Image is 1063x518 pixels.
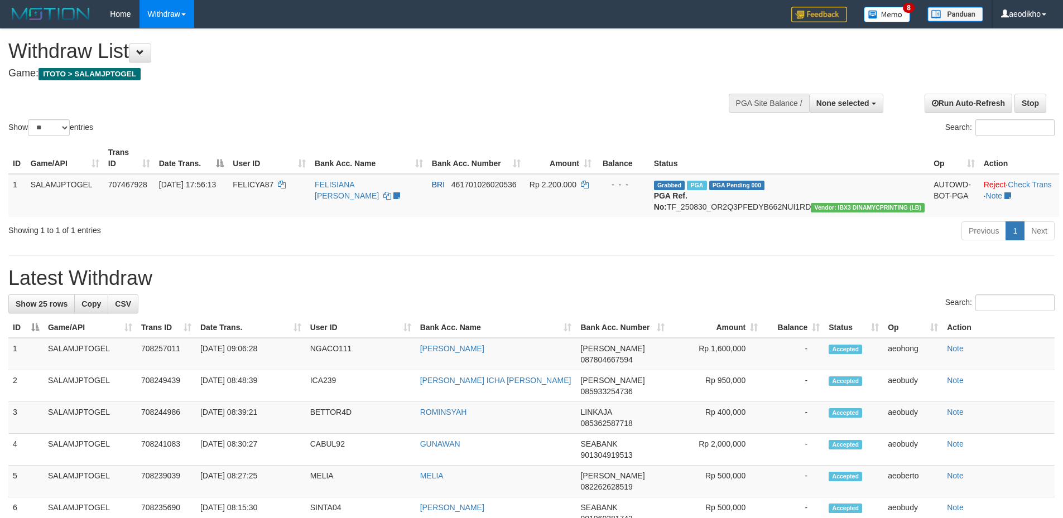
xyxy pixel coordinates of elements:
[669,434,762,466] td: Rp 2,000,000
[28,119,70,136] select: Showentries
[927,7,983,22] img: panduan.png
[929,174,979,217] td: AUTOWD-BOT-PGA
[961,221,1006,240] a: Previous
[975,294,1055,311] input: Search:
[650,142,930,174] th: Status
[8,317,44,338] th: ID: activate to sort column descending
[829,440,862,449] span: Accepted
[947,503,964,512] a: Note
[196,402,306,434] td: [DATE] 08:39:21
[883,466,942,497] td: aeoberto
[947,344,964,353] a: Note
[942,317,1055,338] th: Action
[8,119,93,136] label: Show entries
[883,370,942,402] td: aeobudy
[762,370,824,402] td: -
[650,174,930,217] td: TF_250830_OR2Q3PFEDYB662NUI1RD
[196,466,306,497] td: [DATE] 08:27:25
[196,338,306,370] td: [DATE] 09:06:28
[44,370,137,402] td: SALAMJPTOGEL
[306,434,416,466] td: CABUL92
[883,402,942,434] td: aeobudy
[654,181,685,190] span: Grabbed
[580,451,632,459] span: Copy 901304919513 to clipboard
[310,142,427,174] th: Bank Acc. Name: activate to sort column ascending
[8,402,44,434] td: 3
[108,180,147,189] span: 707467928
[420,439,460,448] a: GUNAWAN
[8,434,44,466] td: 4
[929,142,979,174] th: Op: activate to sort column ascending
[8,6,93,22] img: MOTION_logo.png
[654,191,687,211] b: PGA Ref. No:
[669,370,762,402] td: Rp 950,000
[1024,221,1055,240] a: Next
[883,434,942,466] td: aeobudy
[39,68,141,80] span: ITOTO > SALAMJPTOGEL
[669,402,762,434] td: Rp 400,000
[44,317,137,338] th: Game/API: activate to sort column ascending
[729,94,809,113] div: PGA Site Balance /
[580,408,612,417] span: LINKAJA
[669,317,762,338] th: Amount: activate to sort column ascending
[925,94,1012,113] a: Run Auto-Refresh
[762,338,824,370] td: -
[420,344,484,353] a: [PERSON_NAME]
[791,7,847,22] img: Feedback.jpg
[420,471,444,480] a: MELIA
[809,94,883,113] button: None selected
[580,419,632,428] span: Copy 085362587718 to clipboard
[306,338,416,370] td: NGACO111
[669,466,762,497] td: Rp 500,000
[44,434,137,466] td: SALAMJPTOGEL
[306,466,416,497] td: MELIA
[883,317,942,338] th: Op: activate to sort column ascending
[104,142,155,174] th: Trans ID: activate to sort column ascending
[947,376,964,385] a: Note
[159,180,216,189] span: [DATE] 17:56:13
[975,119,1055,136] input: Search:
[137,370,196,402] td: 708249439
[580,482,632,491] span: Copy 082262628519 to clipboard
[44,402,137,434] td: SALAMJPTOGEL
[811,203,925,212] span: Vendor URL: https://dashboard.q2checkout.com/secure
[306,402,416,434] td: BETTOR4D
[81,299,101,308] span: Copy
[525,142,596,174] th: Amount: activate to sort column ascending
[8,40,698,62] h1: Withdraw List
[420,376,571,385] a: [PERSON_NAME] ICHA [PERSON_NAME]
[762,434,824,466] td: -
[420,408,467,417] a: ROMINSYAH
[155,142,229,174] th: Date Trans.: activate to sort column descending
[979,142,1059,174] th: Action
[829,504,862,513] span: Accepted
[829,472,862,481] span: Accepted
[26,142,104,174] th: Game/API: activate to sort column ascending
[420,503,484,512] a: [PERSON_NAME]
[233,180,273,189] span: FELICYA87
[8,294,75,313] a: Show 25 rows
[580,439,617,448] span: SEABANK
[669,338,762,370] td: Rp 1,600,000
[945,119,1055,136] label: Search:
[762,402,824,434] td: -
[762,317,824,338] th: Balance: activate to sort column ascending
[8,267,1055,289] h1: Latest Withdraw
[829,376,862,386] span: Accepted
[530,180,576,189] span: Rp 2.200.000
[580,503,617,512] span: SEABANK
[580,344,644,353] span: [PERSON_NAME]
[600,179,645,190] div: - - -
[1014,94,1046,113] a: Stop
[903,3,915,13] span: 8
[432,180,445,189] span: BRI
[687,181,706,190] span: Marked by aeohong
[596,142,650,174] th: Balance
[115,299,131,308] span: CSV
[8,142,26,174] th: ID
[8,338,44,370] td: 1
[709,181,765,190] span: PGA Pending
[137,402,196,434] td: 708244986
[137,317,196,338] th: Trans ID: activate to sort column ascending
[580,387,632,396] span: Copy 085933254736 to clipboard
